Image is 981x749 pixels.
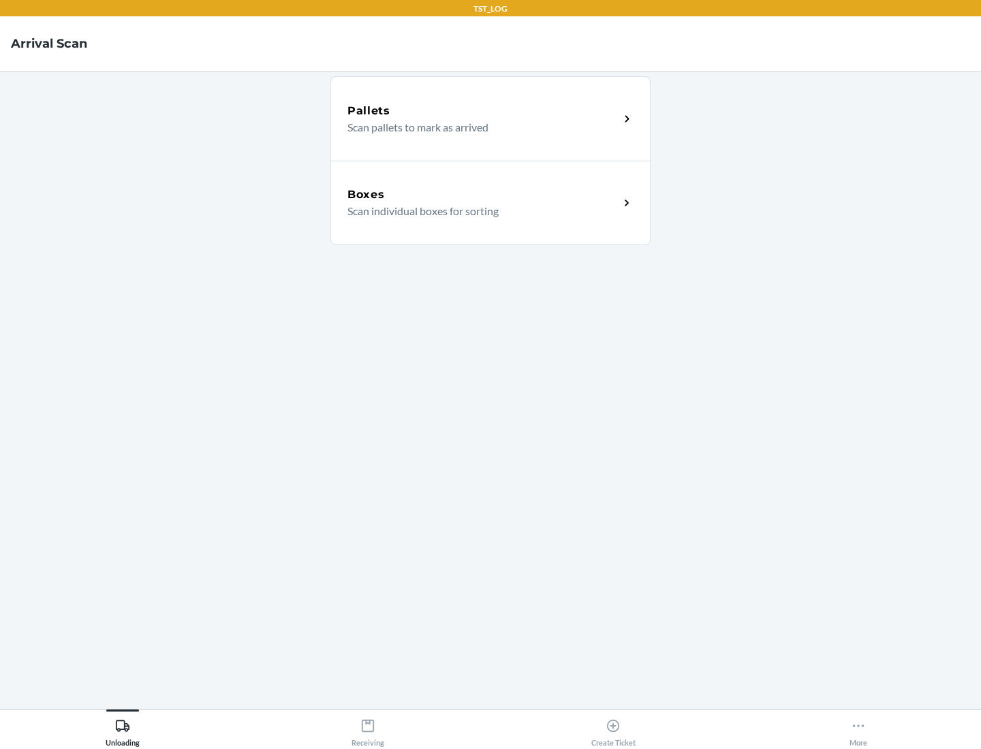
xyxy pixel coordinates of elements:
button: Receiving [245,710,490,747]
h5: Boxes [347,187,385,203]
h5: Pallets [347,103,390,119]
a: PalletsScan pallets to mark as arrived [330,76,651,161]
p: TST_LOG [473,3,508,15]
div: Create Ticket [591,713,636,747]
div: More [850,713,867,747]
button: Create Ticket [490,710,736,747]
p: Scan pallets to mark as arrived [347,119,608,136]
a: BoxesScan individual boxes for sorting [330,161,651,245]
h4: Arrival Scan [11,35,87,52]
div: Receiving [352,713,384,747]
div: Unloading [106,713,140,747]
button: More [736,710,981,747]
p: Scan individual boxes for sorting [347,203,608,219]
